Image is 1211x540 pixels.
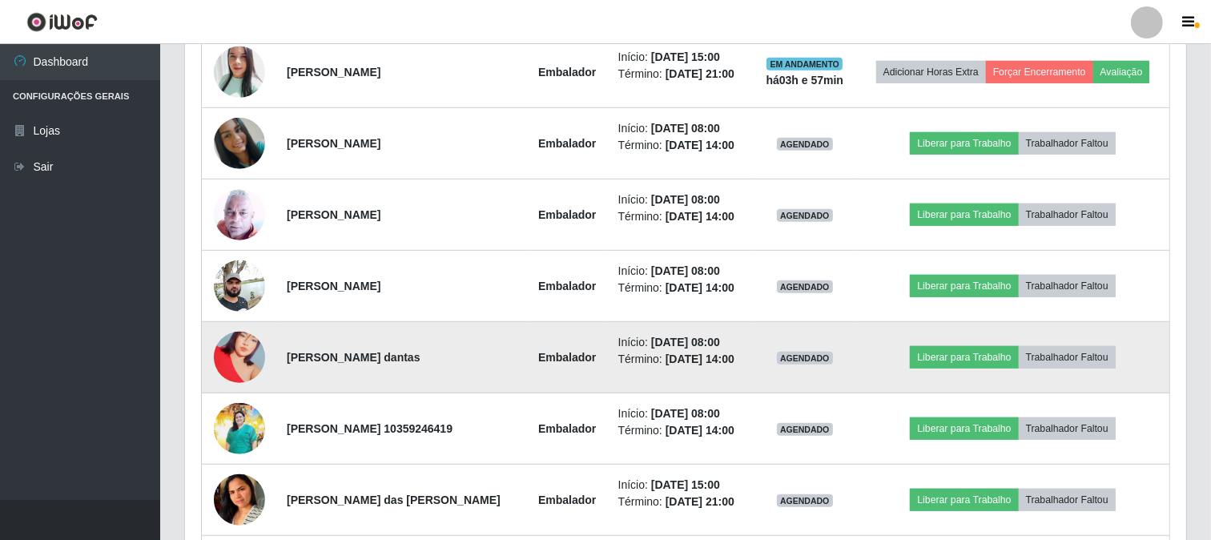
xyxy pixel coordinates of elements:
strong: há 03 h e 57 min [766,74,844,87]
span: AGENDADO [777,280,833,293]
li: Término: [618,422,744,439]
span: AGENDADO [777,423,833,436]
button: Trabalhador Faltou [1019,275,1116,297]
strong: Embalador [538,351,596,364]
time: [DATE] 08:00 [651,407,720,420]
button: Liberar para Trabalho [910,346,1018,369]
img: CoreUI Logo [26,12,98,32]
time: [DATE] 21:00 [666,67,734,80]
span: EM ANDAMENTO [766,58,843,71]
li: Término: [618,351,744,368]
time: [DATE] 14:00 [666,210,734,223]
li: Término: [618,280,744,296]
time: [DATE] 08:00 [651,122,720,135]
strong: Embalador [538,494,596,506]
time: [DATE] 21:00 [666,495,734,508]
time: [DATE] 14:00 [666,281,734,294]
strong: Embalador [538,137,596,150]
time: [DATE] 08:00 [651,193,720,206]
strong: [PERSON_NAME] dantas [287,351,420,364]
button: Trabalhador Faltou [1019,489,1116,511]
span: AGENDADO [777,352,833,365]
li: Início: [618,49,744,66]
span: AGENDADO [777,138,833,151]
strong: Embalador [538,208,596,221]
img: 1748729241814.jpeg [214,42,265,103]
li: Início: [618,405,744,422]
time: [DATE] 08:00 [651,336,720,349]
time: [DATE] 14:00 [666,353,734,365]
strong: [PERSON_NAME] das [PERSON_NAME] [287,494,501,506]
button: Liberar para Trabalho [910,417,1018,440]
strong: [PERSON_NAME] [287,208,380,221]
strong: Embalador [538,66,596,79]
li: Início: [618,477,744,494]
time: [DATE] 15:00 [651,50,720,63]
button: Forçar Encerramento [986,61,1093,83]
button: Trabalhador Faltou [1019,132,1116,155]
time: [DATE] 14:00 [666,139,734,151]
li: Término: [618,137,744,154]
button: Liberar para Trabalho [910,489,1018,511]
button: Adicionar Horas Extra [876,61,986,83]
button: Liberar para Trabalho [910,132,1018,155]
strong: [PERSON_NAME] [287,137,380,150]
span: AGENDADO [777,209,833,222]
img: 1718807119279.jpeg [214,312,265,403]
time: [DATE] 14:00 [666,424,734,437]
span: AGENDADO [777,494,833,507]
img: 1751326727472.jpeg [214,403,265,455]
li: Término: [618,66,744,83]
button: Trabalhador Faltou [1019,346,1116,369]
button: Trabalhador Faltou [1019,417,1116,440]
button: Trabalhador Faltou [1019,204,1116,226]
li: Início: [618,334,744,351]
time: [DATE] 15:00 [651,478,720,491]
li: Início: [618,120,744,137]
li: Início: [618,191,744,208]
button: Liberar para Trabalho [910,275,1018,297]
img: 1693608079370.jpeg [214,118,265,169]
time: [DATE] 08:00 [651,264,720,277]
img: 1702417487415.jpeg [214,252,265,320]
strong: Embalador [538,280,596,292]
button: Avaliação [1093,61,1150,83]
li: Término: [618,208,744,225]
li: Início: [618,263,744,280]
button: Liberar para Trabalho [910,204,1018,226]
li: Término: [618,494,744,510]
img: 1702413262661.jpeg [214,188,265,240]
strong: Embalador [538,422,596,435]
strong: [PERSON_NAME] [287,66,380,79]
strong: [PERSON_NAME] [287,280,380,292]
strong: [PERSON_NAME] 10359246419 [287,422,453,435]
